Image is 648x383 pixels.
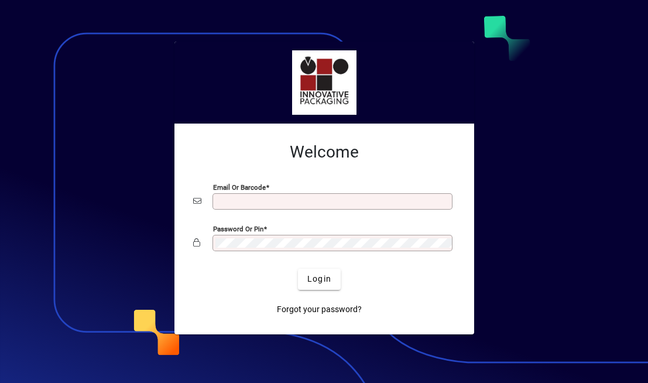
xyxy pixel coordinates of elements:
[193,142,455,162] h2: Welcome
[272,299,366,320] a: Forgot your password?
[298,269,341,290] button: Login
[277,303,362,316] span: Forgot your password?
[213,183,266,191] mat-label: Email or Barcode
[307,273,331,285] span: Login
[213,224,263,232] mat-label: Password or Pin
